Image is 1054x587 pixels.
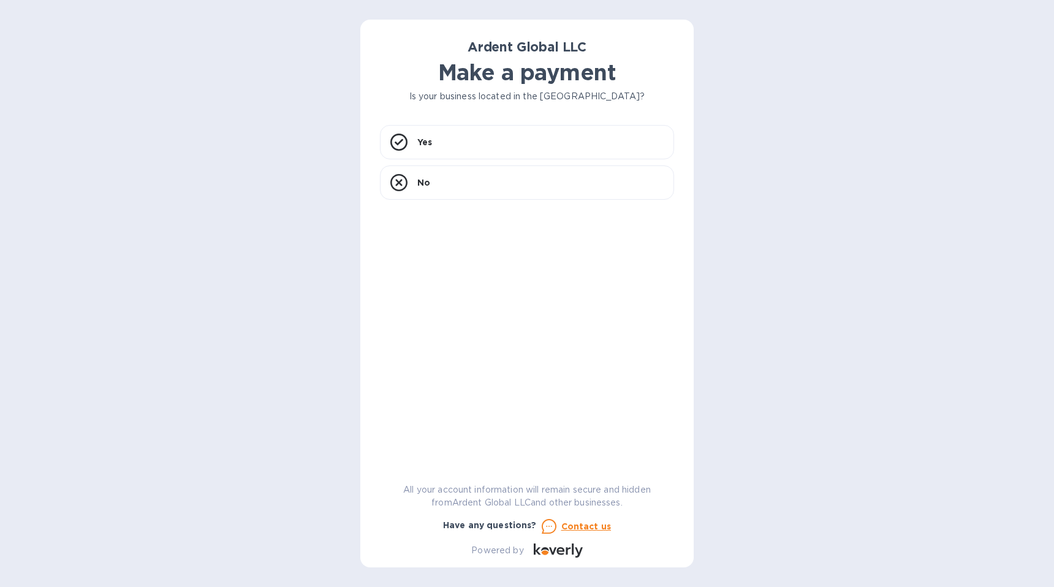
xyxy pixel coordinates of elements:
p: No [417,176,430,189]
h1: Make a payment [380,59,674,85]
p: Yes [417,136,432,148]
p: All your account information will remain secure and hidden from Ardent Global LLC and other busin... [380,483,674,509]
b: Ardent Global LLC [468,39,586,55]
p: Is your business located in the [GEOGRAPHIC_DATA]? [380,90,674,103]
b: Have any questions? [443,520,537,530]
p: Powered by [471,544,523,557]
u: Contact us [561,521,612,531]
